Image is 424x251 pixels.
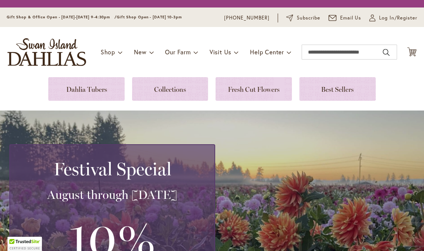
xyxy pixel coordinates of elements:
span: Our Farm [165,48,190,56]
span: Subscribe [297,14,320,22]
a: Log In/Register [369,14,417,22]
span: New [134,48,146,56]
span: Help Center [250,48,284,56]
h2: Festival Special [19,158,205,179]
a: Subscribe [286,14,320,22]
span: Email Us [340,14,362,22]
a: store logo [7,38,86,66]
a: Email Us [329,14,362,22]
h3: August through [DATE] [19,187,205,202]
a: [PHONE_NUMBER] [224,14,269,22]
button: Search [383,46,390,58]
span: Shop [101,48,115,56]
span: Gift Shop & Office Open - [DATE]-[DATE] 9-4:30pm / [7,15,117,19]
span: Visit Us [210,48,231,56]
span: Log In/Register [379,14,417,22]
span: Gift Shop Open - [DATE] 10-3pm [117,15,182,19]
